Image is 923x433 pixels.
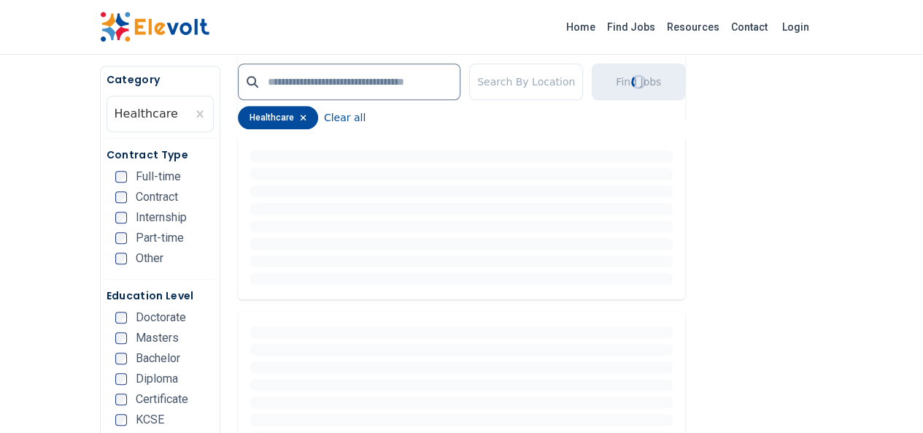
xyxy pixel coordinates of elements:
span: Bachelor [136,353,180,364]
a: Find Jobs [601,15,661,39]
input: KCSE [115,414,127,426]
button: Find JobsLoading... [592,64,685,100]
span: Internship [136,212,187,223]
img: Elevolt [100,12,209,42]
span: Other [136,253,163,264]
input: Certificate [115,394,127,405]
h5: Contract Type [107,147,214,162]
div: healthcare [238,106,318,129]
button: Clear all [324,106,366,129]
iframe: Chat Widget [850,363,923,433]
span: Certificate [136,394,188,405]
input: Masters [115,332,127,344]
span: Diploma [136,373,178,385]
input: Internship [115,212,127,223]
span: Doctorate [136,312,186,323]
input: Diploma [115,373,127,385]
span: Contract [136,191,178,203]
a: Contact [725,15,773,39]
input: Part-time [115,232,127,244]
span: Full-time [136,171,181,183]
input: Other [115,253,127,264]
span: Masters [136,332,179,344]
div: Loading... [628,72,648,91]
a: Resources [661,15,725,39]
span: Part-time [136,232,184,244]
input: Bachelor [115,353,127,364]
input: Doctorate [115,312,127,323]
input: Contract [115,191,127,203]
span: KCSE [136,414,164,426]
a: Login [773,12,818,42]
input: Full-time [115,171,127,183]
h5: Education Level [107,288,214,303]
a: Home [560,15,601,39]
h5: Category [107,72,214,87]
